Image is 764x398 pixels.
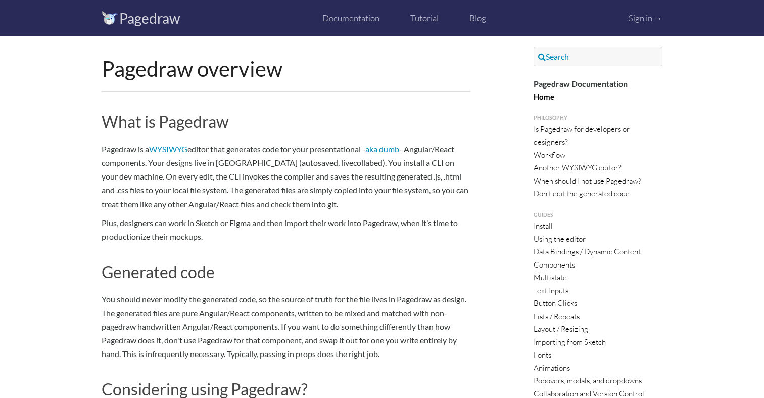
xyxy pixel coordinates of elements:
[534,163,622,172] a: Another WYSIWYG editor?
[534,114,662,123] a: Philosophy
[102,11,118,25] img: logo_vectors.svg
[119,10,180,27] a: Pagedraw
[534,176,641,186] a: When should I not use Pagedraw?
[534,47,662,66] a: Search
[534,124,630,147] a: Is Pagedraw for developers or designers?
[534,337,606,347] a: Importing from Sketch
[534,211,662,220] a: Guides
[322,13,379,23] a: Documentation
[534,286,568,295] a: Text Inputs
[365,144,399,154] a: aka dumb
[534,221,553,231] a: Install
[534,324,588,334] a: Layout / Resizing
[149,144,187,154] a: WYSIWYG
[469,13,486,23] a: Blog
[102,142,470,211] p: Pagedraw is a editor that generates code for your presentational - - Angular/React components. Yo...
[102,57,470,92] h1: Pagedraw overview
[534,92,554,101] a: Home
[534,260,575,270] a: Components
[534,363,570,373] a: Animations
[534,298,577,308] a: Button Clicks
[102,263,470,281] h2: Generated code
[534,234,586,244] a: Using the editor
[629,13,662,23] a: Sign in →
[534,189,630,198] a: Don't edit the generated code
[534,312,580,321] a: Lists / Repeats
[534,247,641,256] a: Data Bindings / Dynamic Content
[102,292,470,361] p: You should never modify the generated code, so the source of truth for the file lives in Pagedraw...
[534,150,565,160] a: Workflow
[102,113,470,130] h2: What is Pagedraw
[534,350,551,360] a: Fonts
[102,216,470,243] p: Plus, designers can work in Sketch or Figma and then import their work into Pagedraw, when it’s t...
[534,79,628,89] strong: Pagedraw Documentation
[102,380,470,398] h2: Considering using Pagedraw?
[410,13,439,23] a: Tutorial
[534,376,642,385] a: Popovers, modals, and dropdowns
[534,273,567,282] a: Multistate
